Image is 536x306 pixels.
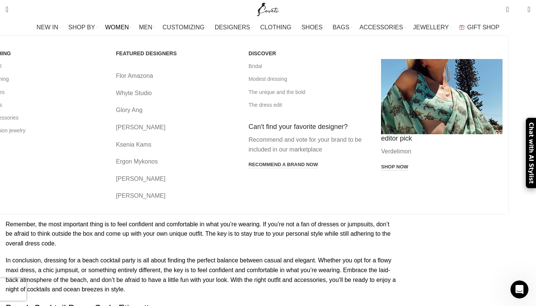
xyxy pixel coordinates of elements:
a: Ksenia Kams [116,140,237,150]
a: Glory Ang [116,105,237,115]
span: SHOES [301,24,322,31]
p: In conclusion, dressing for a beach cocktail party is all about finding the perfect balance betwe... [6,256,396,294]
a: CUSTOMIZING [162,20,207,35]
a: Shop now [381,164,408,171]
span: DISCOVER [249,50,276,57]
a: 0 [502,2,512,17]
span: NEW IN [36,24,58,31]
span: 0 [516,8,522,13]
div: Main navigation [2,20,534,35]
span: FEATURED DESIGNERS [116,50,177,57]
a: MEN [139,20,155,35]
a: Recommend a brand now [249,162,318,168]
a: NEW IN [36,20,61,35]
a: The dress edit [249,98,370,111]
a: Modest dressing [249,73,370,85]
a: Ergon Mykonos [116,157,237,167]
a: Flor Amazona [116,71,237,81]
a: The unique and the bold [249,86,370,98]
span: CLOTHING [260,24,292,31]
a: SHOP BY [68,20,98,35]
a: [PERSON_NAME] [116,174,237,184]
p: Remember, the most important thing is to feel confident and comfortable in what you’re wearing. I... [6,220,396,248]
a: [PERSON_NAME] [116,123,237,132]
a: Search [2,2,12,17]
a: Whyte Studio [116,88,237,98]
span: GIFT SHOP [467,24,500,31]
a: Site logo [255,6,281,12]
span: ACCESSORIES [360,24,403,31]
span: DESIGNERS [215,24,250,31]
h4: Can't find your favorite designer? [249,123,370,131]
span: CUSTOMIZING [162,24,205,31]
a: DESIGNERS [215,20,253,35]
span: JEWELLERY [413,24,449,31]
a: WOMEN [105,20,132,35]
a: Banner link [381,59,503,134]
a: BAGS [333,20,352,35]
span: SHOP BY [68,24,95,31]
a: Bridal [249,60,370,73]
p: Verdelimon [381,147,503,156]
a: [PERSON_NAME] [116,191,237,201]
a: ACCESSORIES [360,20,406,35]
a: GIFT SHOP [459,20,500,35]
iframe: Intercom live chat [510,280,528,298]
a: JEWELLERY [413,20,451,35]
span: 0 [507,4,512,9]
a: CLOTHING [260,20,294,35]
img: GiftBag [459,25,465,30]
span: BAGS [333,24,349,31]
a: SHOES [301,20,325,35]
h4: editor pick [381,134,503,143]
div: My Wishlist [515,2,522,17]
span: WOMEN [105,24,129,31]
span: MEN [139,24,153,31]
p: Recommend and vote for your brand to be included in our marketplace [249,135,370,154]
